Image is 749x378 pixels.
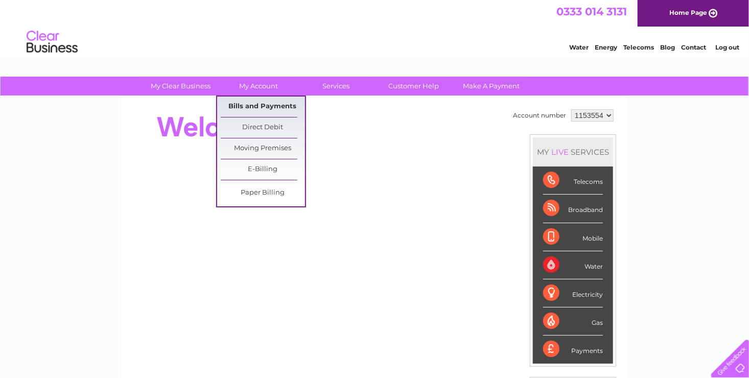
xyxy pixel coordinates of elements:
[543,279,603,308] div: Electricity
[543,336,603,363] div: Payments
[549,147,571,157] div: LIVE
[543,308,603,336] div: Gas
[533,137,613,167] div: MY SERVICES
[134,6,617,50] div: Clear Business is a trading name of Verastar Limited (registered in [GEOGRAPHIC_DATA] No. 3667643...
[221,159,305,180] a: E-Billing
[139,77,223,96] a: My Clear Business
[715,43,739,51] a: Log out
[556,5,627,18] a: 0333 014 3131
[543,167,603,195] div: Telecoms
[660,43,675,51] a: Blog
[221,183,305,203] a: Paper Billing
[26,27,78,58] img: logo.png
[569,43,589,51] a: Water
[623,43,654,51] a: Telecoms
[221,117,305,138] a: Direct Debit
[221,97,305,117] a: Bills and Payments
[543,251,603,279] div: Water
[595,43,617,51] a: Energy
[450,77,534,96] a: Make A Payment
[294,77,379,96] a: Services
[543,223,603,251] div: Mobile
[681,43,706,51] a: Contact
[372,77,456,96] a: Customer Help
[221,138,305,159] a: Moving Premises
[217,77,301,96] a: My Account
[510,107,569,124] td: Account number
[543,195,603,223] div: Broadband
